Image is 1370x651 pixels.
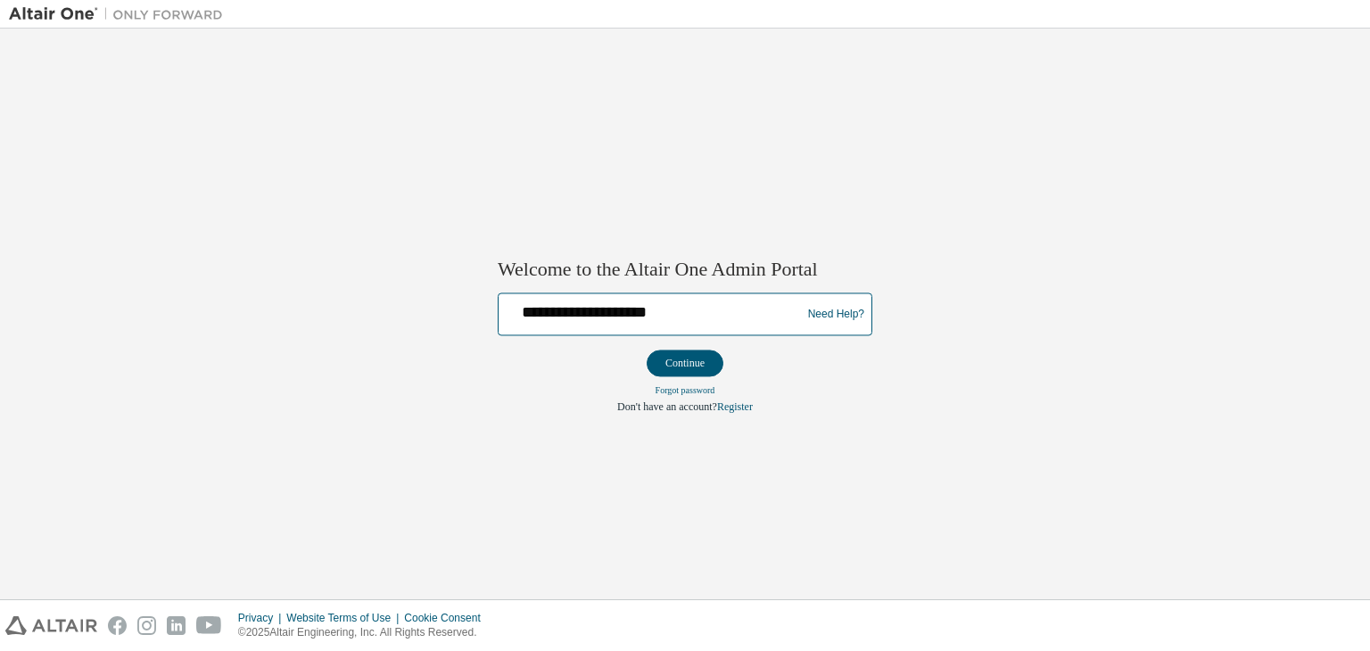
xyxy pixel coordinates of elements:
a: Register [717,401,753,414]
div: Cookie Consent [404,611,491,625]
img: linkedin.svg [167,616,186,635]
img: altair_logo.svg [5,616,97,635]
h2: Welcome to the Altair One Admin Portal [498,257,872,282]
button: Continue [647,350,723,377]
p: © 2025 Altair Engineering, Inc. All Rights Reserved. [238,625,491,640]
a: Forgot password [656,386,715,396]
img: instagram.svg [137,616,156,635]
span: Don't have an account? [617,401,717,414]
div: Website Terms of Use [286,611,404,625]
img: facebook.svg [108,616,127,635]
a: Need Help? [808,314,864,315]
div: Privacy [238,611,286,625]
img: youtube.svg [196,616,222,635]
img: Altair One [9,5,232,23]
